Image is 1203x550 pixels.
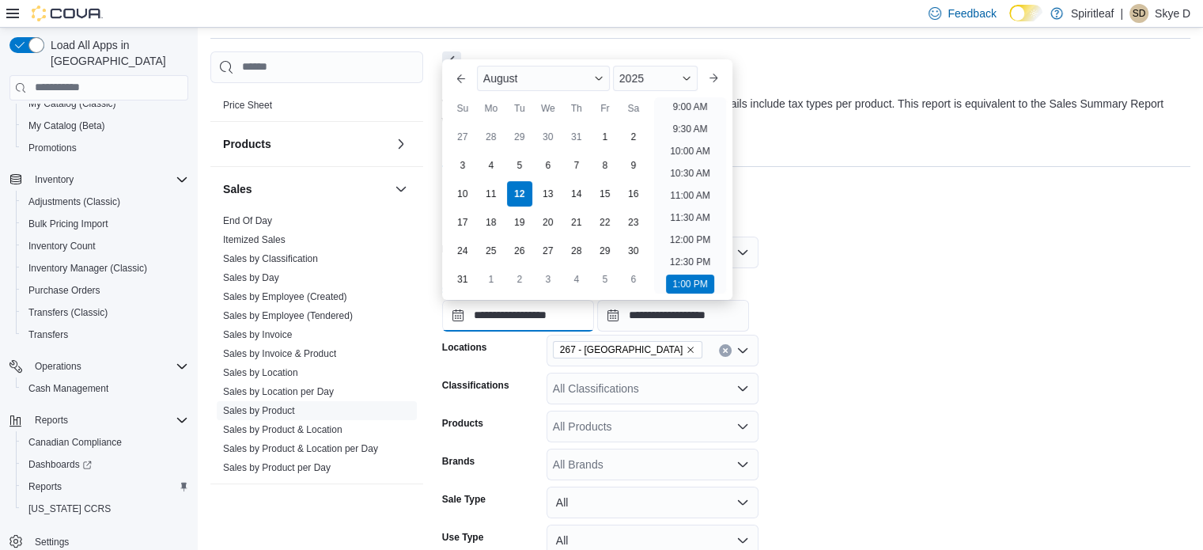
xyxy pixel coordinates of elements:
[16,476,195,498] button: Reports
[223,181,388,197] button: Sales
[16,302,195,324] button: Transfers (Classic)
[736,458,749,471] button: Open list of options
[22,237,188,256] span: Inventory Count
[448,123,648,294] div: August, 2025
[223,405,295,416] a: Sales by Product
[392,180,410,199] button: Sales
[223,347,336,360] span: Sales by Invoice & Product
[22,455,98,474] a: Dashboards
[597,300,749,332] input: Press the down key to open a popover containing a calendar.
[592,210,618,235] div: day-22
[28,284,100,297] span: Purchase Orders
[507,96,532,121] div: Tu
[592,181,618,207] div: day-15
[223,214,272,227] span: End Of Day
[553,341,702,358] span: 267 - Cold Lake
[22,433,128,452] a: Canadian Compliance
[666,119,713,138] li: 9:30 AM
[223,136,271,152] h3: Products
[450,267,475,292] div: day-31
[22,433,188,452] span: Canadian Compliance
[223,367,298,378] a: Sales by Location
[1129,4,1148,23] div: Skye D
[547,487,758,518] button: All
[507,181,532,207] div: day-12
[28,170,80,189] button: Inventory
[450,181,475,207] div: day-10
[223,233,286,246] span: Itemized Sales
[686,345,695,355] button: Remove 267 - Cold Lake from selection in this group
[442,96,1182,129] div: View sales totals by product for a specified date range. Details include tax types per product. T...
[3,409,195,431] button: Reports
[450,210,475,235] div: day-17
[16,115,195,137] button: My Catalog (Beta)
[22,303,114,322] a: Transfers (Classic)
[442,379,509,392] label: Classifications
[223,348,336,359] a: Sales by Invoice & Product
[223,385,334,398] span: Sales by Location per Day
[592,153,618,178] div: day-8
[736,420,749,433] button: Open list of options
[479,267,504,292] div: day-1
[35,536,69,548] span: Settings
[22,379,188,398] span: Cash Management
[16,431,195,453] button: Canadian Compliance
[666,275,714,294] li: 1:00 PM
[223,310,353,321] a: Sales by Employee (Tendered)
[28,218,108,230] span: Bulk Pricing Import
[448,66,474,91] button: Previous Month
[223,252,318,265] span: Sales by Classification
[535,181,561,207] div: day-13
[564,153,589,178] div: day-7
[22,138,83,157] a: Promotions
[560,342,683,358] span: 267 - [GEOGRAPHIC_DATA]
[701,66,726,91] button: Next month
[223,99,272,112] span: Price Sheet
[592,267,618,292] div: day-5
[736,382,749,395] button: Open list of options
[535,153,561,178] div: day-6
[22,259,188,278] span: Inventory Manager (Classic)
[621,181,646,207] div: day-16
[479,238,504,264] div: day-25
[654,97,726,294] ul: Time
[223,462,331,473] a: Sales by Product per Day
[664,164,717,183] li: 10:30 AM
[22,237,102,256] a: Inventory Count
[16,324,195,346] button: Transfers
[223,442,378,455] span: Sales by Product & Location per Day
[28,503,111,515] span: [US_STATE] CCRS
[22,116,112,135] a: My Catalog (Beta)
[16,453,195,476] a: Dashboards
[22,499,117,518] a: [US_STATE] CCRS
[621,210,646,235] div: day-23
[22,281,107,300] a: Purchase Orders
[28,480,62,493] span: Reports
[535,124,561,150] div: day-30
[535,238,561,264] div: day-27
[621,153,646,178] div: day-9
[28,436,122,449] span: Canadian Compliance
[1009,21,1010,22] span: Dark Mode
[28,142,77,154] span: Promotions
[483,72,518,85] span: August
[22,94,188,113] span: My Catalog (Classic)
[28,240,96,252] span: Inventory Count
[948,6,996,21] span: Feedback
[28,119,105,132] span: My Catalog (Beta)
[35,173,74,186] span: Inventory
[450,153,475,178] div: day-3
[564,96,589,121] div: Th
[664,142,717,161] li: 10:00 AM
[223,328,292,341] span: Sales by Invoice
[664,208,717,227] li: 11:30 AM
[564,124,589,150] div: day-31
[392,135,410,154] button: Products
[1071,4,1114,23] p: Spiritleaf
[223,386,334,397] a: Sales by Location per Day
[507,153,532,178] div: day-5
[22,192,188,211] span: Adjustments (Classic)
[28,170,188,189] span: Inventory
[22,94,123,113] a: My Catalog (Classic)
[736,344,749,357] button: Open list of options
